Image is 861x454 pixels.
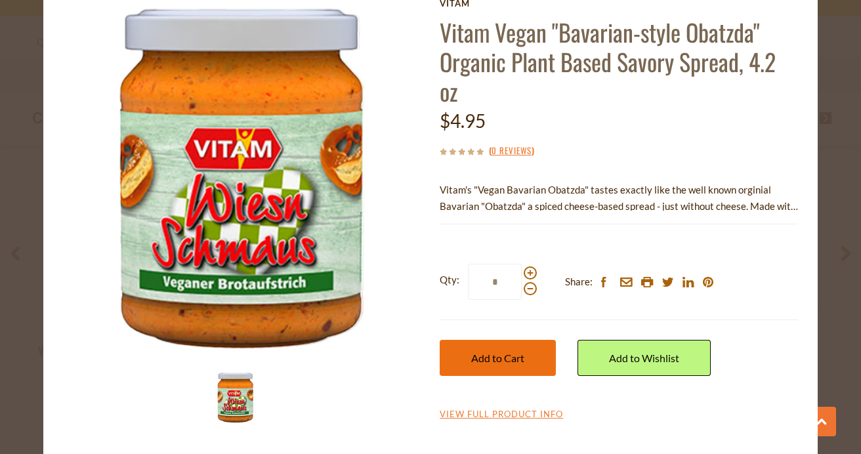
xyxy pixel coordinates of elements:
[440,14,776,108] a: Vitam Vegan "Bavarian-style Obatzda" Organic Plant Based Savory Spread, 4.2 oz
[440,409,563,421] a: View Full Product Info
[440,182,798,215] p: Vitam's "Vegan Bavarian Obatzda" tastes exactly like the well known orginial Bavarian "Obatzda" a...
[492,144,532,158] a: 0 Reviews
[577,340,711,376] a: Add to Wishlist
[471,352,524,364] span: Add to Cart
[440,272,459,288] strong: Qty:
[440,340,556,376] button: Add to Cart
[468,264,522,300] input: Qty:
[565,274,593,290] span: Share:
[209,371,262,424] img: Vitam Vegan "Bavarian-style Obatzda" Organic Plant Based Savory Spread, 4.2 oz
[489,144,534,157] span: ( )
[440,110,486,132] span: $4.95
